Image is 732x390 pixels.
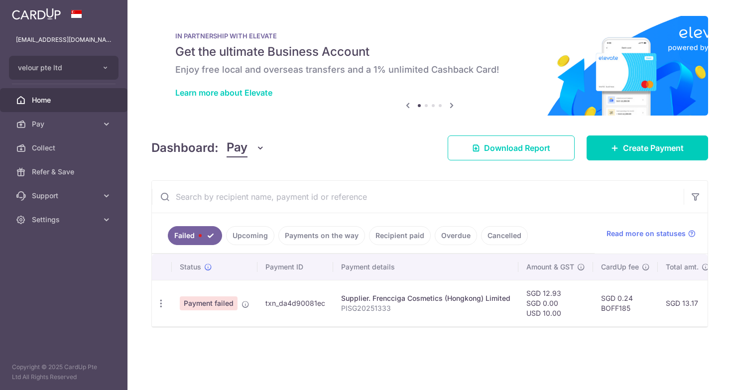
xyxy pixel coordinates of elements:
[175,64,684,76] h6: Enjoy free local and overseas transfers and a 1% unlimited Cashback Card!
[226,226,274,245] a: Upcoming
[168,226,222,245] a: Failed
[175,44,684,60] h5: Get the ultimate Business Account
[227,138,265,157] button: Pay
[623,142,684,154] span: Create Payment
[518,280,593,326] td: SGD 12.93 SGD 0.00 USD 10.00
[448,135,575,160] a: Download Report
[151,139,219,157] h4: Dashboard:
[152,181,684,213] input: Search by recipient name, payment id or reference
[526,262,574,272] span: Amount & GST
[658,280,718,326] td: SGD 13.17
[12,8,61,20] img: CardUp
[369,226,431,245] a: Recipient paid
[484,142,550,154] span: Download Report
[227,138,247,157] span: Pay
[175,88,272,98] a: Learn more about Elevate
[601,262,639,272] span: CardUp fee
[16,35,112,45] p: [EMAIL_ADDRESS][DOMAIN_NAME]
[341,293,510,303] div: Supplier. Frencciga Cosmetics (Hongkong) Limited
[435,226,477,245] a: Overdue
[151,16,708,116] img: Renovation banner
[9,56,119,80] button: velour pte ltd
[341,303,510,313] p: PISG20251333
[481,226,528,245] a: Cancelled
[257,254,333,280] th: Payment ID
[257,280,333,326] td: txn_da4d90081ec
[278,226,365,245] a: Payments on the way
[607,229,686,239] span: Read more on statuses
[32,191,98,201] span: Support
[32,95,98,105] span: Home
[333,254,518,280] th: Payment details
[32,167,98,177] span: Refer & Save
[180,296,238,310] span: Payment failed
[18,63,92,73] span: velour pte ltd
[32,143,98,153] span: Collect
[32,119,98,129] span: Pay
[32,215,98,225] span: Settings
[607,229,696,239] a: Read more on statuses
[587,135,708,160] a: Create Payment
[666,262,699,272] span: Total amt.
[593,280,658,326] td: SGD 0.24 BOFF185
[175,32,684,40] p: IN PARTNERSHIP WITH ELEVATE
[180,262,201,272] span: Status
